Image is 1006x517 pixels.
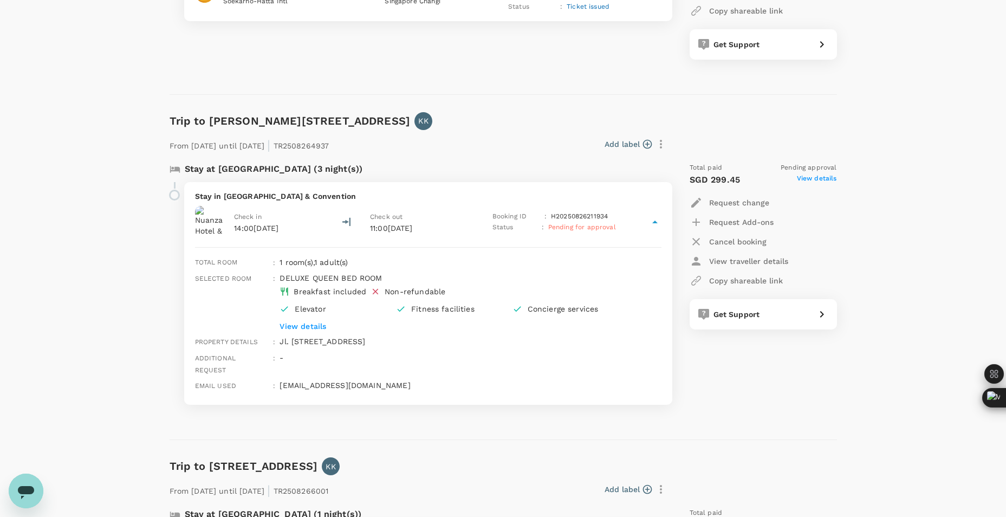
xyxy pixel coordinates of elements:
p: Copy shareable link [709,5,783,16]
span: : [273,338,275,346]
div: Non-refundable [385,286,445,297]
p: Concierge services [528,303,620,314]
button: Add label [605,484,652,495]
div: Breakfast included [294,286,366,297]
span: Total room [195,258,238,266]
p: Status [508,2,556,12]
span: 1 room(s) , 1 adult(s) [280,258,348,267]
span: Additional request [195,354,236,374]
p: Request Add-ons [709,217,774,228]
span: | [267,138,270,153]
img: Nuanza Hotel & Convention [195,206,228,238]
p: Stay in [GEOGRAPHIC_DATA] & Convention [195,191,661,202]
p: Request change [709,197,769,208]
p: H20250826211934 [551,211,608,222]
span: Selected room [195,275,252,282]
span: Check in [234,213,262,221]
p: KK [418,115,428,126]
p: Stay at [GEOGRAPHIC_DATA] (3 night(s)) [185,163,363,176]
p: 14:00[DATE] [234,223,279,234]
span: Total paid [690,163,723,173]
span: Get Support [713,310,760,319]
p: Status [492,222,537,233]
p: Jl. [STREET_ADDRESS] [280,336,661,347]
p: : [542,222,544,233]
span: Get Support [713,40,760,49]
p: [EMAIL_ADDRESS][DOMAIN_NAME] [280,380,661,391]
p: Booking ID [492,211,540,222]
span: Ticket issued [567,3,609,10]
button: View traveller details [690,251,788,271]
button: Add label [605,139,652,150]
button: Copy shareable link [690,271,783,290]
button: Copy shareable link [690,1,783,21]
span: Email used [195,382,237,390]
span: Pending for approval [548,223,616,231]
p: KK [326,461,335,472]
button: Request Add-ons [690,212,774,232]
p: Elevator [295,303,387,314]
span: View details [797,173,837,186]
p: View details [280,321,628,332]
button: Cancel booking [690,232,767,251]
p: Copy shareable link [709,275,783,286]
span: : [273,382,275,390]
p: - [280,352,661,363]
p: View traveller details [709,256,788,267]
span: : [273,275,275,282]
p: From [DATE] until [DATE] TR2508264937 [170,134,329,154]
p: 11:00[DATE] [370,223,473,234]
h6: Trip to [STREET_ADDRESS] [170,457,318,475]
p: Cancel booking [709,236,767,247]
button: Request change [690,193,769,212]
span: Check out [370,213,403,221]
span: : [273,259,275,267]
p: Fitness facilities [411,303,504,314]
span: | [267,483,270,498]
h6: Trip to [PERSON_NAME][STREET_ADDRESS] [170,112,411,130]
span: Pending approval [781,163,836,173]
p: : [560,2,562,12]
p: SGD 299.45 [690,173,741,186]
p: : [544,211,547,222]
span: : [273,354,275,362]
p: From [DATE] until [DATE] TR2508266001 [170,480,329,499]
iframe: Button to launch messaging window [9,474,43,508]
span: Property details [195,338,258,346]
p: DELUXE QUEEN BED ROOM [280,273,628,283]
